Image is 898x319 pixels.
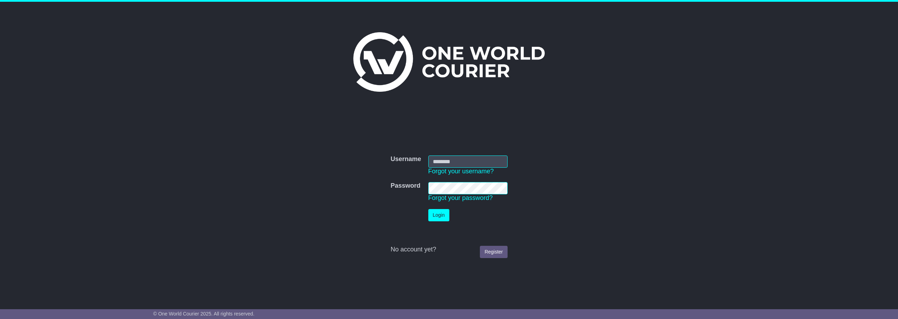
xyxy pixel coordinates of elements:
img: One World [353,32,545,92]
label: Username [390,155,421,163]
span: © One World Courier 2025. All rights reserved. [153,311,255,317]
button: Login [428,209,449,221]
div: No account yet? [390,246,507,254]
a: Forgot your username? [428,168,494,175]
a: Register [480,246,507,258]
label: Password [390,182,420,190]
a: Forgot your password? [428,194,493,201]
